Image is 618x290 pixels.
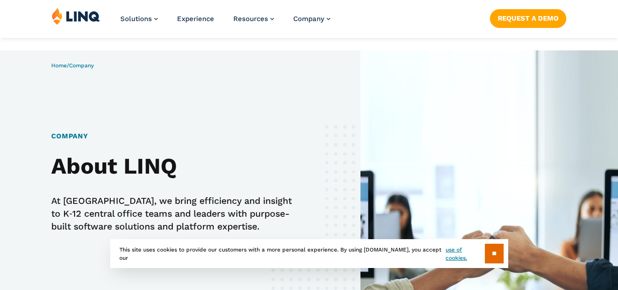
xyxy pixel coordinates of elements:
div: This site uses cookies to provide our customers with a more personal experience. By using [DOMAIN... [110,239,508,268]
span: Company [293,15,324,23]
a: Home [51,62,67,69]
span: / [51,62,94,69]
nav: Primary Navigation [120,7,330,38]
a: Solutions [120,15,158,23]
span: Solutions [120,15,152,23]
a: Experience [177,15,214,23]
a: Company [293,15,330,23]
nav: Button Navigation [490,7,566,27]
span: Company [69,62,94,69]
h1: Company [51,131,295,142]
img: LINQ | K‑12 Software [52,7,100,25]
span: Resources [233,15,268,23]
h2: About LINQ [51,153,295,179]
p: At [GEOGRAPHIC_DATA], we bring efficiency and insight to K‑12 central office teams and leaders wi... [51,195,295,234]
a: Request a Demo [490,9,566,27]
a: use of cookies. [446,246,484,262]
a: Resources [233,15,274,23]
